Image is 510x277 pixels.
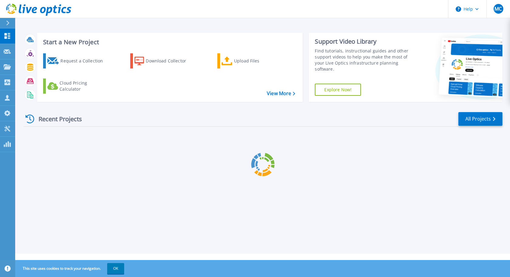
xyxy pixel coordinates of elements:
[267,91,295,96] a: View More
[315,38,413,45] div: Support Video Library
[315,48,413,72] div: Find tutorials, instructional guides and other support videos to help you make the most of your L...
[23,112,90,126] div: Recent Projects
[458,112,502,126] a: All Projects
[315,84,361,96] a: Explore Now!
[43,53,111,68] a: Request a Collection
[130,53,198,68] a: Download Collector
[146,55,194,67] div: Download Collector
[60,55,109,67] div: Request a Collection
[43,39,295,45] h3: Start a New Project
[17,263,124,274] span: This site uses cookies to track your navigation.
[217,53,285,68] a: Upload Files
[495,6,502,11] span: MC
[43,78,111,94] a: Cloud Pricing Calculator
[234,55,283,67] div: Upload Files
[107,263,124,274] button: OK
[59,80,108,92] div: Cloud Pricing Calculator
